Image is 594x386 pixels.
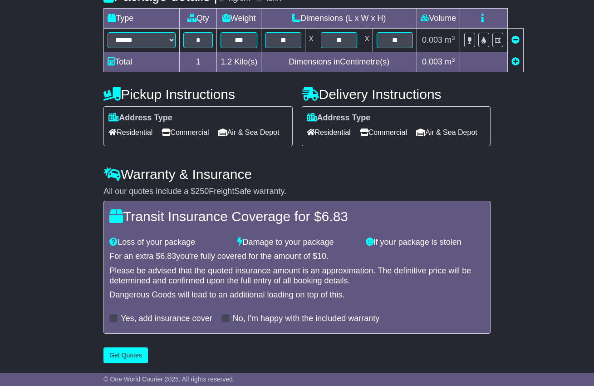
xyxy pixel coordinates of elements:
[180,9,217,29] td: Qty
[109,209,485,224] h4: Transit Insurance Coverage for $
[103,167,491,182] h4: Warranty & Insurance
[108,125,152,139] span: Residential
[307,125,351,139] span: Residential
[233,314,380,324] label: No, I'm happy with the included warranty
[322,209,348,224] span: 6.83
[511,57,520,66] a: Add new item
[121,314,212,324] label: Yes, add insurance cover
[305,29,317,52] td: x
[109,252,485,262] div: For an extra $ you're fully covered for the amount of $ .
[416,125,477,139] span: Air & Sea Depot
[160,252,176,261] span: 6.83
[511,35,520,45] a: Remove this item
[361,29,373,52] td: x
[103,187,491,197] div: All our quotes include a $ FreightSafe warranty.
[302,87,491,102] h4: Delivery Instructions
[422,35,442,45] span: 0.003
[422,57,442,66] span: 0.003
[103,87,292,102] h4: Pickup Instructions
[317,252,326,261] span: 10
[261,52,417,72] td: Dimensions in Centimetre(s)
[261,9,417,29] td: Dimensions (L x W x H)
[360,125,407,139] span: Commercial
[108,113,172,123] label: Address Type
[104,52,180,72] td: Total
[103,376,235,383] span: © One World Courier 2025. All rights reserved.
[103,347,148,363] button: Get Quotes
[221,57,232,66] span: 1.2
[307,113,371,123] label: Address Type
[233,238,361,247] div: Damage to your package
[162,125,209,139] span: Commercial
[361,238,489,247] div: If your package is stolen
[180,52,217,72] td: 1
[452,35,455,41] sup: 3
[452,56,455,63] sup: 3
[218,125,280,139] span: Air & Sea Depot
[445,57,455,66] span: m
[217,9,261,29] td: Weight
[109,290,485,300] div: Dangerous Goods will lead to an additional loading on top of this.
[104,9,180,29] td: Type
[417,9,460,29] td: Volume
[445,35,455,45] span: m
[195,187,209,196] span: 250
[105,238,233,247] div: Loss of your package
[109,266,485,286] div: Please be advised that the quoted insurance amount is an approximation. The definitive price will...
[217,52,261,72] td: Kilo(s)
